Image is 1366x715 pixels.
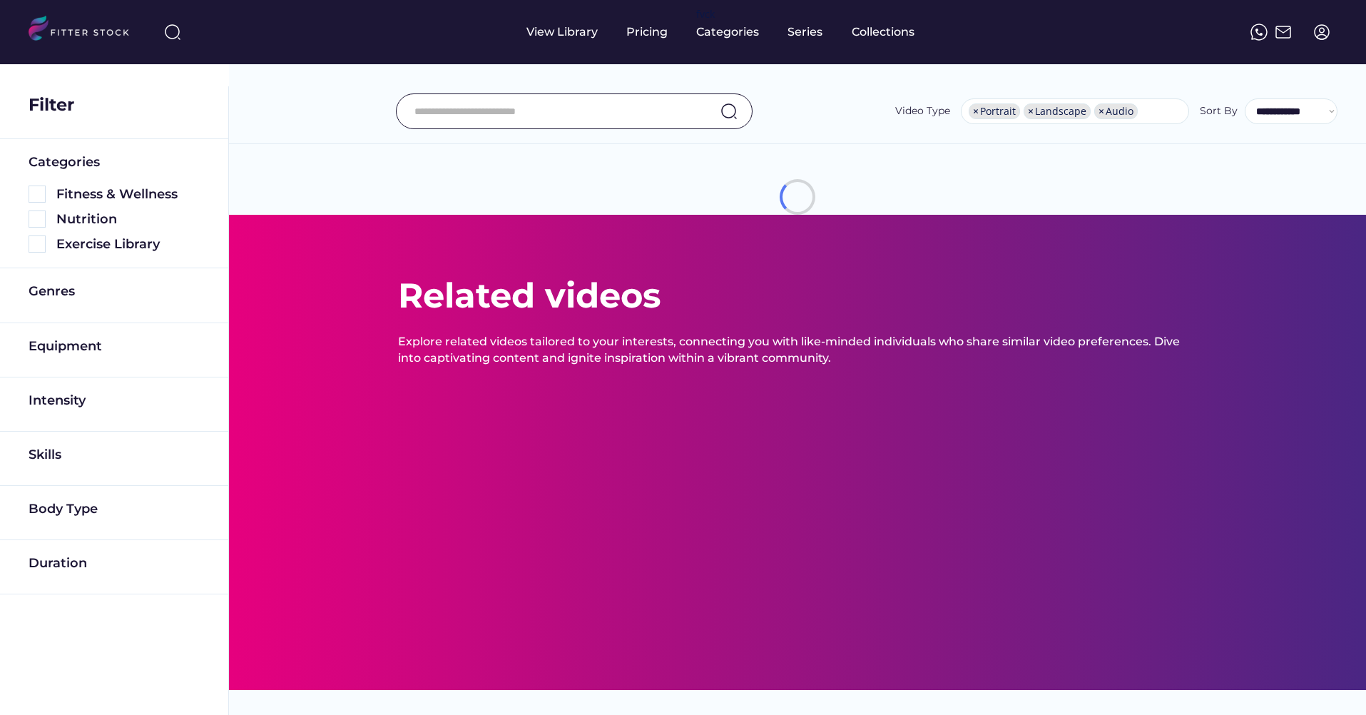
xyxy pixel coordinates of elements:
span: × [973,106,979,116]
div: Video Type [895,104,950,118]
div: Filter [29,93,74,117]
img: search-normal%203.svg [164,24,181,41]
img: Frame%2051.svg [1275,24,1292,41]
img: profile-circle.svg [1313,24,1330,41]
div: Pricing [626,24,668,40]
li: Portrait [969,103,1020,119]
img: yH5BAEAAAAALAAAAAABAAEAAAIBRAA7 [183,447,200,464]
img: yH5BAEAAAAALAAAAAABAAEAAAIBRAA7 [183,501,200,518]
img: yH5BAEAAAAALAAAAAABAAEAAAIBRAA7 [183,283,200,300]
img: Rectangle%205126.svg [29,211,46,228]
div: Fitness & Wellness [56,186,200,203]
div: Skills [29,446,64,464]
div: Sort By [1200,104,1238,118]
div: Exercise Library [56,235,200,253]
div: View Library [526,24,598,40]
div: Genres [29,283,75,300]
img: meteor-icons_whatsapp%20%281%29.svg [1250,24,1268,41]
img: yH5BAEAAAAALAAAAAABAAEAAAIBRAA7 [183,555,200,572]
img: yH5BAEAAAAALAAAAAABAAEAAAIBRAA7 [183,338,200,355]
img: search-normal.svg [720,103,738,120]
div: Duration [29,554,87,572]
img: yH5BAEAAAAALAAAAAABAAEAAAIBRAA7 [183,392,200,409]
div: Equipment [29,338,102,355]
div: Collections [852,24,914,40]
div: fvck [696,7,715,21]
img: Rectangle%205126.svg [29,235,46,253]
li: Audio [1094,103,1138,119]
img: Rectangle%205126.svg [29,186,46,203]
div: Intensity [29,392,86,410]
div: Explore related videos tailored to your interests, connecting you with like-minded individuals wh... [398,334,1197,366]
span: × [1028,106,1034,116]
div: Body Type [29,500,98,518]
li: Landscape [1024,103,1091,119]
div: Nutrition [56,211,200,228]
span: × [1099,106,1104,116]
div: Categories [696,24,759,40]
div: Categories [29,153,100,171]
div: Series [788,24,823,40]
img: LOGO.svg [29,16,141,45]
img: yH5BAEAAAAALAAAAAABAAEAAAIBRAA7 [183,153,200,171]
div: Related videos [398,272,661,320]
